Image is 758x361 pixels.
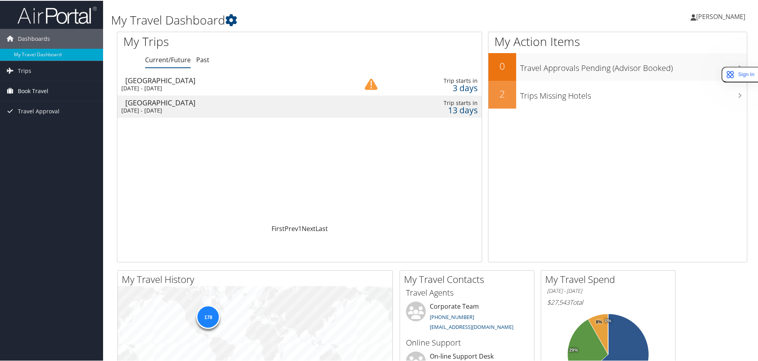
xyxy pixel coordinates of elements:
h3: Trips Missing Hotels [520,86,747,101]
h2: My Travel History [122,272,392,285]
img: alert-flat-solid-caution.png [365,77,377,90]
span: Dashboards [18,28,50,48]
a: [PHONE_NUMBER] [430,313,474,320]
div: [GEOGRAPHIC_DATA] [125,98,342,105]
div: 3 days [400,84,478,91]
a: Past [196,55,209,63]
h2: 2 [488,86,516,100]
h1: My Travel Dashboard [111,11,539,28]
h2: My Travel Contacts [404,272,534,285]
h1: My Action Items [488,32,747,49]
a: Next [302,223,316,232]
span: [PERSON_NAME] [696,11,745,20]
h3: Travel Approvals Pending (Advisor Booked) [520,58,747,73]
h3: Travel Agents [406,287,528,298]
div: 13 days [400,106,478,113]
h6: [DATE] - [DATE] [547,287,669,294]
div: [DATE] - [DATE] [121,106,338,113]
a: Prev [285,223,298,232]
tspan: 0% [605,318,611,323]
a: Last [316,223,328,232]
div: [DATE] - [DATE] [121,84,338,91]
span: Trips [18,60,31,80]
img: airportal-logo.png [17,5,97,24]
div: Trip starts in [400,76,478,84]
div: 178 [196,304,220,328]
h2: 0 [488,59,516,72]
tspan: 8% [596,319,602,324]
a: 1 [298,223,302,232]
h3: Online Support [406,336,528,348]
a: Current/Future [145,55,191,63]
span: $27,543 [547,297,570,306]
h1: My Trips [123,32,324,49]
a: [EMAIL_ADDRESS][DOMAIN_NAME] [430,323,513,330]
a: 0Travel Approvals Pending (Advisor Booked) [488,52,747,80]
h2: My Travel Spend [545,272,675,285]
a: 2Trips Missing Hotels [488,80,747,108]
a: First [272,223,285,232]
span: Travel Approval [18,101,59,120]
div: Trip starts in [400,99,478,106]
tspan: 29% [569,347,578,352]
a: [PERSON_NAME] [691,4,753,28]
div: [GEOGRAPHIC_DATA] [125,76,342,83]
span: Book Travel [18,80,48,100]
h6: Total [547,297,669,306]
li: Corporate Team [402,301,532,333]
